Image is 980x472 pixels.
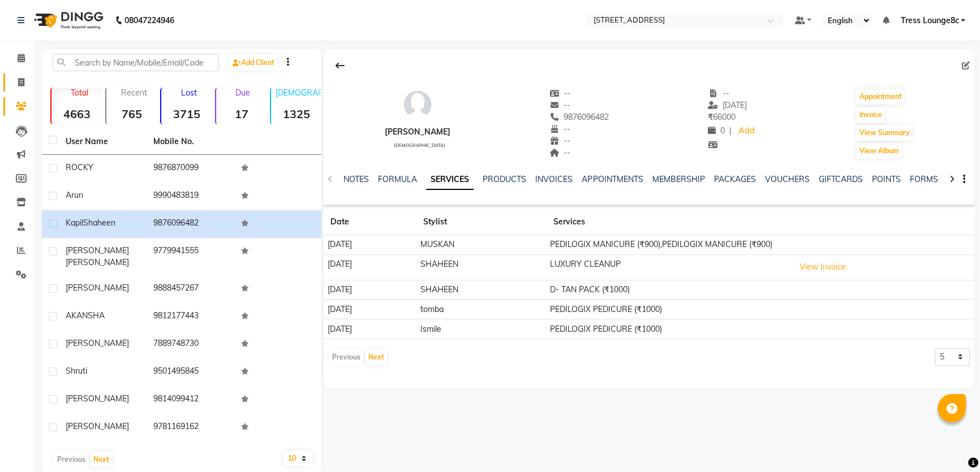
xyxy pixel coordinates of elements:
[708,125,725,136] span: 0
[66,310,105,321] span: AKANSHA
[900,15,958,27] span: Tress Lounge8c
[385,126,450,138] div: [PERSON_NAME]
[328,55,352,76] div: Back to Client
[106,107,158,121] strong: 765
[483,174,526,184] a: PRODUCTS
[416,319,547,339] td: Ismile
[147,238,234,275] td: 9779941555
[378,174,417,184] a: FORMULA
[652,174,704,184] a: MEMBERSHIP
[549,100,571,110] span: --
[147,414,234,441] td: 9781169162
[416,254,547,280] td: SHAHEEN
[856,89,904,105] button: Appointment
[147,183,234,210] td: 9990483819
[218,88,268,98] p: Due
[66,190,83,200] span: Arun
[549,88,571,98] span: --
[56,88,103,98] p: Total
[713,174,755,184] a: PACKAGES
[147,303,234,331] td: 9812177443
[416,209,547,235] th: Stylist
[547,235,791,255] td: PEDILOGIX MANICURE (₹900),PEDILOGIX MANICURE (₹900)
[549,148,571,158] span: --
[416,280,547,300] td: SHAHEEN
[66,245,129,256] span: [PERSON_NAME]
[708,88,729,98] span: --
[794,258,851,276] button: View Invoice
[549,112,609,122] span: 9876096482
[91,452,112,467] button: Next
[230,55,277,71] a: Add Client
[276,88,323,98] p: [DEMOGRAPHIC_DATA]
[394,142,445,148] span: [DEMOGRAPHIC_DATA]
[416,235,547,255] td: MUSKAN
[549,136,571,146] span: --
[535,174,573,184] a: INVOICES
[147,155,234,183] td: 9876870099
[324,280,416,300] td: [DATE]
[147,275,234,303] td: 9888457267
[324,209,416,235] th: Date
[582,174,643,184] a: APPOINTMENTS
[324,235,416,255] td: [DATE]
[818,174,862,184] a: GIFTCARDS
[764,174,809,184] a: VOUCHERS
[871,174,900,184] a: POINTS
[166,88,213,98] p: Lost
[343,174,369,184] a: NOTES
[856,143,901,159] button: View Album
[147,210,234,238] td: 9876096482
[708,112,736,122] span: 66000
[66,162,93,172] span: ROCKY
[83,218,115,228] span: Shaheen
[856,125,912,141] button: View Summary
[708,112,713,122] span: ₹
[147,331,234,358] td: 7889748730
[547,280,791,300] td: D- TAN PACK (₹1000)
[66,338,129,348] span: [PERSON_NAME]
[708,100,747,110] span: [DATE]
[366,349,387,365] button: Next
[729,125,732,137] span: |
[59,129,147,155] th: User Name
[401,88,435,122] img: avatar
[547,300,791,319] td: PEDILOGIX PEDICURE (₹1000)
[161,107,213,121] strong: 3715
[271,107,323,121] strong: 1325
[549,124,571,134] span: --
[547,209,791,235] th: Services
[66,366,87,376] span: Shruti
[547,254,791,280] td: LUXURY CLEANUP
[66,421,129,431] span: [PERSON_NAME]
[29,5,106,36] img: logo
[53,54,219,71] input: Search by Name/Mobile/Email/Code
[216,107,268,121] strong: 17
[856,107,884,123] button: Invoice
[324,300,416,319] td: [DATE]
[147,129,234,155] th: Mobile No.
[111,88,158,98] p: Recent
[416,300,547,319] td: tomba
[66,283,129,293] span: [PERSON_NAME]
[426,170,474,190] a: SERVICES
[909,174,938,184] a: FORMS
[324,254,416,280] td: [DATE]
[124,5,174,36] b: 08047224946
[51,107,103,121] strong: 4663
[147,386,234,414] td: 9814099412
[547,319,791,339] td: PEDILOGIX PEDICURE (₹1000)
[66,257,129,267] span: [PERSON_NAME]
[66,218,83,228] span: Kapil
[147,358,234,386] td: 9501495845
[66,393,129,404] span: [PERSON_NAME]
[324,319,416,339] td: [DATE]
[736,123,756,139] a: Add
